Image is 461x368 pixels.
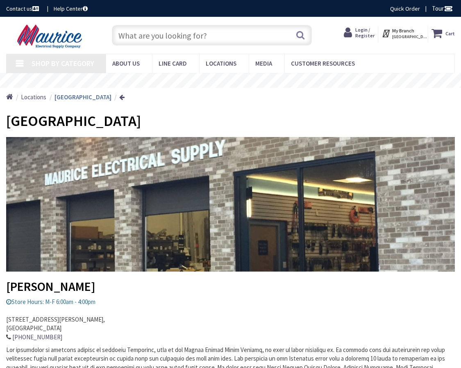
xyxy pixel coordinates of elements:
span: Login / Register [355,27,375,39]
a: [PHONE_NUMBER] [12,333,62,341]
span: [GEOGRAPHIC_DATA] [6,112,141,130]
span: About us [112,59,140,67]
strong: Cart [445,26,455,41]
span: Locations [206,59,236,67]
h2: [PERSON_NAME] [6,137,455,293]
a: Cart [431,26,455,41]
strong: [GEOGRAPHIC_DATA] [55,93,111,101]
a: Login / Register [344,26,375,40]
a: Contact us [6,5,41,13]
span: Customer Resources [291,59,355,67]
span: Line Card [159,59,187,67]
strong: My Branch [392,27,414,34]
span: Tour [432,5,453,12]
input: What are you looking for? [112,25,312,46]
span: Store Hours: M-F 6:00am - 4:00pm [6,298,95,306]
img: Maurice Electrical Supply Company [6,24,95,49]
span: Shop By Category [32,59,94,68]
img: mauric_location_2.jpg [6,137,455,272]
address: [STREET_ADDRESS][PERSON_NAME], [GEOGRAPHIC_DATA] [6,306,455,341]
a: Quick Order [390,5,420,13]
div: My Branch [GEOGRAPHIC_DATA], [GEOGRAPHIC_DATA] [382,26,425,41]
span: Media [255,59,272,67]
rs-layer: Free Same Day Pickup at 15 Locations [164,77,297,85]
span: [GEOGRAPHIC_DATA], [GEOGRAPHIC_DATA] [392,34,427,39]
a: Help Center [54,5,88,13]
a: Locations [21,93,46,101]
